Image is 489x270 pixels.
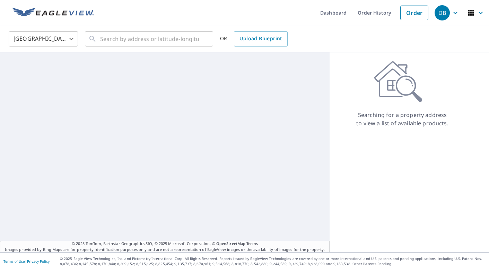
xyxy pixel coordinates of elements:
p: Searching for a property address to view a list of available products. [356,111,449,127]
a: Upload Blueprint [234,31,287,47]
a: Privacy Policy [27,259,50,264]
input: Search by address or latitude-longitude [100,29,199,49]
div: OR [220,31,288,47]
p: © 2025 Eagle View Technologies, Inc. and Pictometry International Corp. All Rights Reserved. Repo... [60,256,486,267]
span: Upload Blueprint [239,34,282,43]
img: EV Logo [12,8,94,18]
p: | [3,259,50,263]
a: Terms of Use [3,259,25,264]
a: OpenStreetMap [216,241,245,246]
a: Order [400,6,428,20]
div: DB [435,5,450,20]
span: © 2025 TomTom, Earthstar Geographics SIO, © 2025 Microsoft Corporation, © [72,241,258,247]
div: [GEOGRAPHIC_DATA] [9,29,78,49]
a: Terms [246,241,258,246]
